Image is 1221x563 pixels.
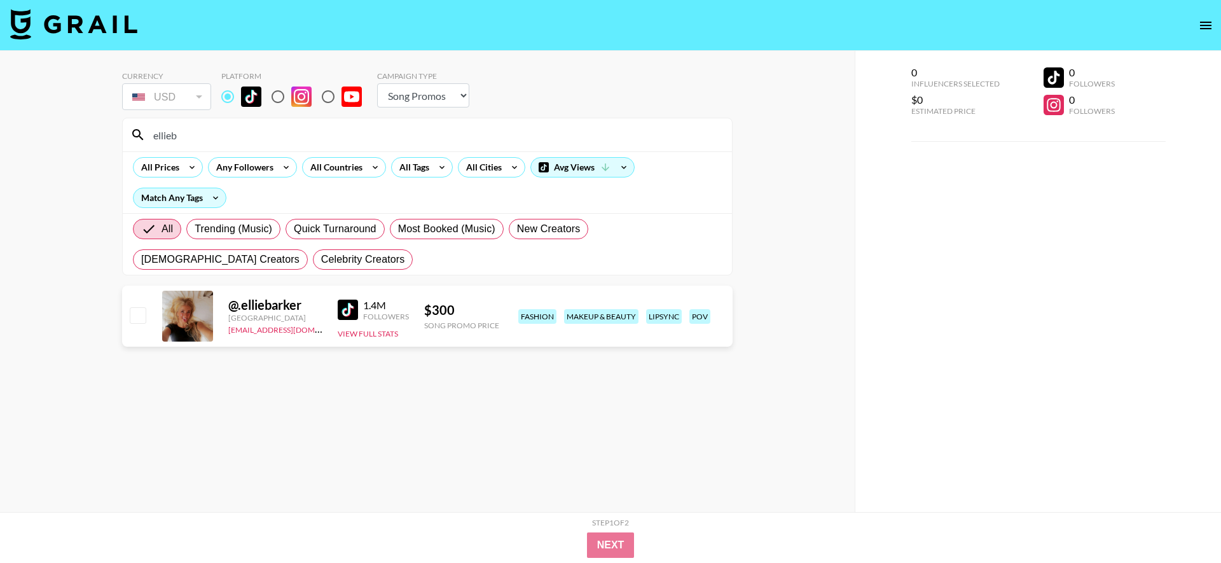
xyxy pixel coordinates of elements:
span: New Creators [517,221,581,237]
span: [DEMOGRAPHIC_DATA] Creators [141,252,300,267]
img: YouTube [341,87,362,107]
div: [GEOGRAPHIC_DATA] [228,313,322,323]
div: Match Any Tags [134,188,226,207]
div: pov [689,309,710,324]
div: lipsync [646,309,682,324]
img: Grail Talent [10,9,137,39]
span: Quick Turnaround [294,221,376,237]
div: Step 1 of 2 [592,518,629,527]
button: View Full Stats [338,329,398,338]
div: Any Followers [209,158,276,177]
div: All Tags [392,158,432,177]
div: 1.4M [363,299,409,312]
div: @ .elliebarker [228,297,322,313]
div: Estimated Price [911,106,1000,116]
span: Trending (Music) [195,221,272,237]
div: Platform [221,71,372,81]
div: All Prices [134,158,182,177]
div: fashion [518,309,556,324]
div: All Countries [303,158,365,177]
img: TikTok [338,300,358,320]
div: Currency [122,71,211,81]
div: $0 [911,94,1000,106]
img: TikTok [241,87,261,107]
div: All Cities [459,158,504,177]
div: Followers [1069,79,1115,88]
input: Search by User Name [146,125,724,145]
div: Influencers Selected [911,79,1000,88]
div: 0 [911,66,1000,79]
span: Most Booked (Music) [398,221,495,237]
div: $ 300 [424,302,499,318]
div: 0 [1069,66,1115,79]
div: Currency is locked to USD [122,81,211,113]
div: 0 [1069,94,1115,106]
a: [EMAIL_ADDRESS][DOMAIN_NAME] [228,323,356,335]
button: open drawer [1193,13,1218,38]
span: All [162,221,173,237]
div: Song Promo Price [424,321,499,330]
img: Instagram [291,87,312,107]
div: makeup & beauty [564,309,638,324]
div: Campaign Type [377,71,469,81]
div: USD [125,86,209,108]
span: Celebrity Creators [321,252,405,267]
div: Followers [1069,106,1115,116]
button: Next [587,532,635,558]
div: Followers [363,312,409,321]
div: Avg Views [531,158,634,177]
